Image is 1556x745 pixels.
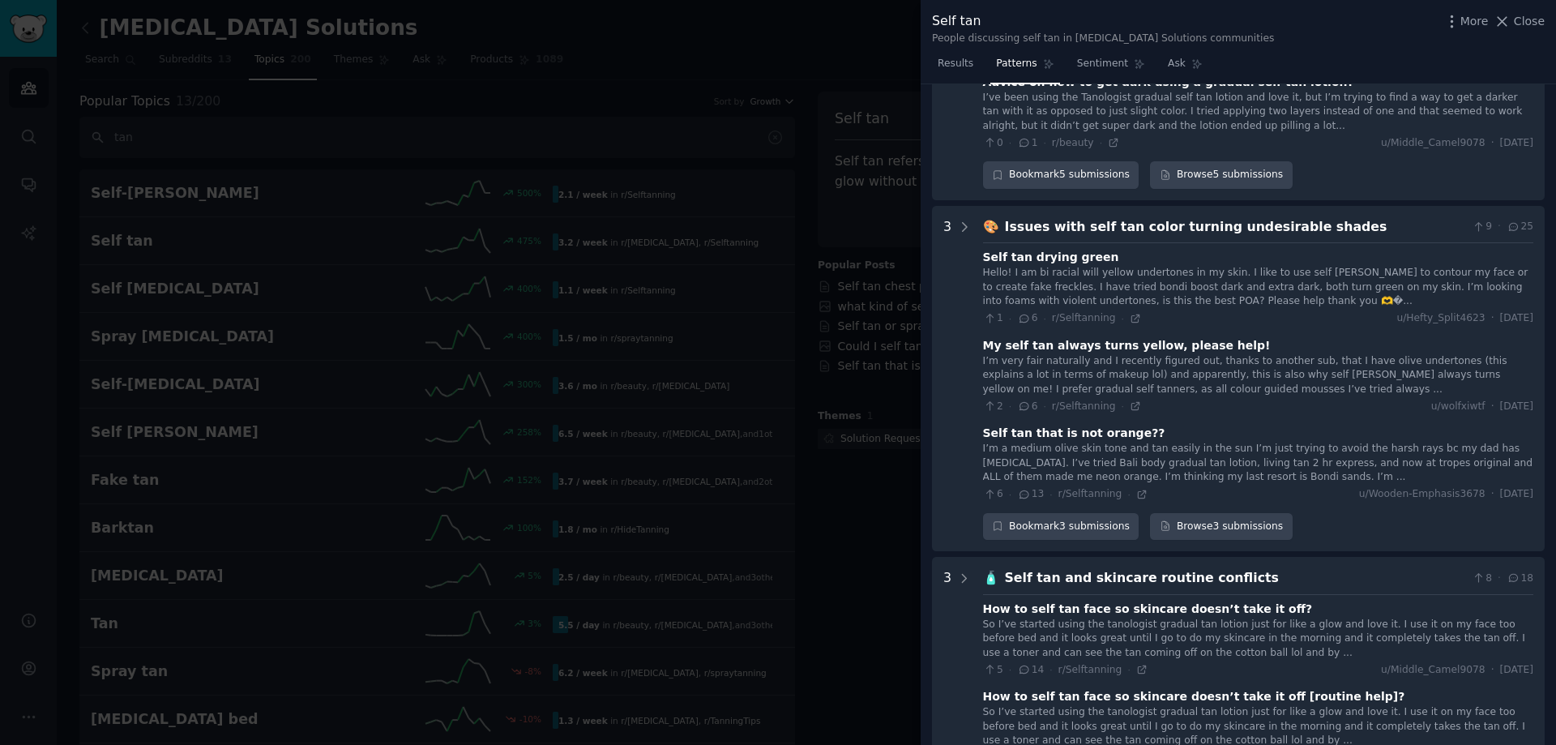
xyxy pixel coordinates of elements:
[1491,311,1494,326] span: ·
[1052,400,1116,412] span: r/Selftanning
[983,311,1003,326] span: 1
[1500,487,1533,502] span: [DATE]
[983,688,1405,705] div: How to self tan face so skincare doesn’t take it off [routine help]?
[1058,664,1122,675] span: r/Selftanning
[1498,220,1501,234] span: ·
[1100,137,1102,148] span: ·
[983,663,1003,678] span: 5
[1052,137,1094,148] span: r/beauty
[983,570,999,585] span: 🧴
[983,266,1533,309] div: Hello! I am bi racial will yellow undertones in my skin. I like to use self [PERSON_NAME] to cont...
[1491,663,1494,678] span: ·
[1150,513,1292,541] a: Browse3 submissions
[1472,572,1492,586] span: 8
[983,601,1313,618] div: How to self tan face so skincare doesn’t take it off?
[983,337,1271,354] div: My self tan always turns yellow, please help!
[1491,400,1494,414] span: ·
[1491,487,1494,502] span: ·
[1396,311,1485,326] span: u/Hefty_Split4623
[1052,312,1116,323] span: r/Selftanning
[1049,664,1052,675] span: ·
[1009,489,1011,500] span: ·
[1009,400,1011,412] span: ·
[1431,400,1485,414] span: u/wolfxiwtf
[983,487,1003,502] span: 6
[1514,13,1545,30] span: Close
[1359,487,1485,502] span: u/Wooden-Emphasis3678
[983,513,1139,541] button: Bookmark3 submissions
[983,354,1533,397] div: I’m very fair naturally and I recently figured out, thanks to another sub, that I have olive unde...
[1071,51,1151,84] a: Sentiment
[983,136,1003,151] span: 0
[932,32,1274,46] div: People discussing self tan in [MEDICAL_DATA] Solutions communities
[983,425,1165,442] div: Self tan that is not orange??
[1500,311,1533,326] span: [DATE]
[943,217,951,541] div: 3
[983,618,1533,661] div: So I’ve started using the tanologist gradual tan lotion just for like a glow and love it. I use i...
[1043,313,1045,324] span: ·
[983,513,1139,541] div: Bookmark 3 submissions
[1043,400,1045,412] span: ·
[1127,489,1130,500] span: ·
[1498,572,1501,586] span: ·
[1491,136,1494,151] span: ·
[1381,663,1485,678] span: u/Middle_Camel9078
[1005,217,1466,238] div: Issues with self tan color turning undesirable shades
[1472,220,1492,234] span: 9
[1017,663,1044,678] span: 14
[990,51,1059,84] a: Patterns
[932,51,979,84] a: Results
[983,91,1533,134] div: I’ve been using the Tanologist gradual self tan lotion and love it, but I’m trying to find a way ...
[1443,13,1489,30] button: More
[1460,13,1489,30] span: More
[983,161,1139,189] button: Bookmark5 submissions
[1049,489,1052,500] span: ·
[1381,136,1485,151] span: u/Middle_Camel9078
[1162,51,1208,84] a: Ask
[983,400,1003,414] span: 2
[1122,313,1124,324] span: ·
[1043,137,1045,148] span: ·
[1127,664,1130,675] span: ·
[1507,220,1533,234] span: 25
[983,219,999,234] span: 🎨
[1500,663,1533,678] span: [DATE]
[1017,400,1037,414] span: 6
[938,57,973,71] span: Results
[1009,664,1011,675] span: ·
[1005,568,1466,589] div: Self tan and skincare routine conflicts
[996,57,1037,71] span: Patterns
[983,249,1119,266] div: Self tan drying green
[1122,400,1124,412] span: ·
[1077,57,1128,71] span: Sentiment
[1009,313,1011,324] span: ·
[1009,137,1011,148] span: ·
[983,442,1533,485] div: I’m a medium olive skin tone and tan easily in the sun I’m just trying to avoid the harsh rays bc...
[1017,311,1037,326] span: 6
[1507,572,1533,586] span: 18
[1058,488,1122,499] span: r/Selftanning
[1168,57,1186,71] span: Ask
[1017,136,1037,151] span: 1
[1500,400,1533,414] span: [DATE]
[1500,136,1533,151] span: [DATE]
[1150,161,1292,189] a: Browse5 submissions
[932,11,1274,32] div: Self tan
[1017,487,1044,502] span: 13
[1494,13,1545,30] button: Close
[983,161,1139,189] div: Bookmark 5 submissions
